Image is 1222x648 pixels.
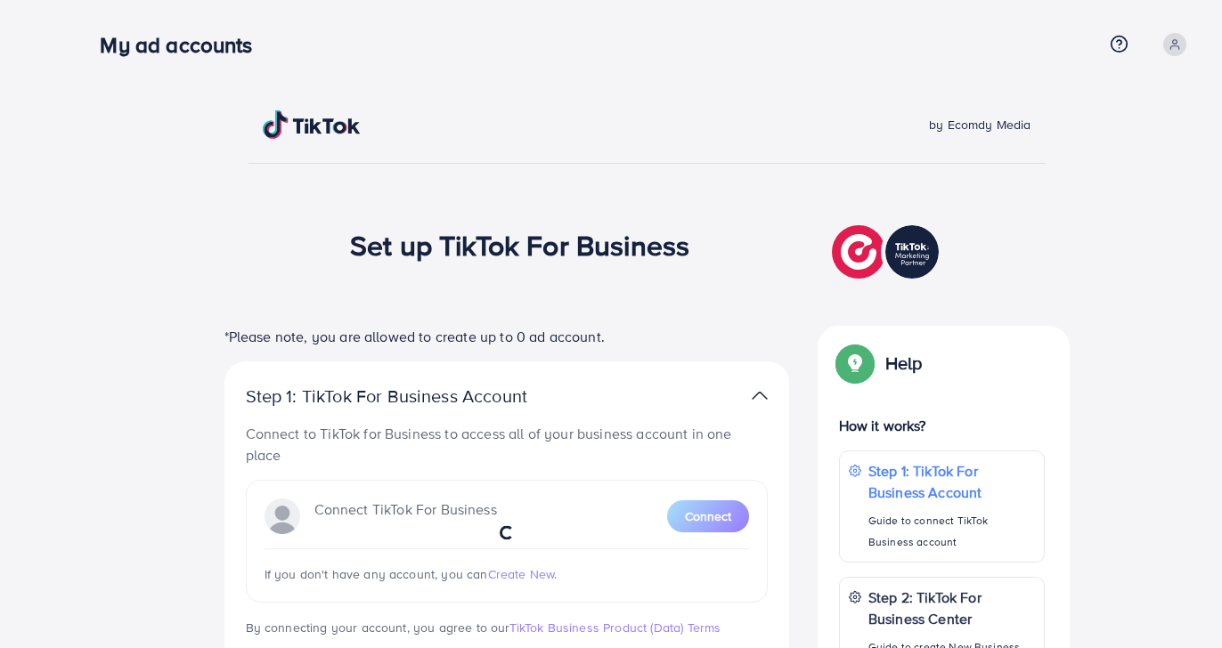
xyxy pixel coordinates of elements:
[752,383,768,409] img: TikTok partner
[246,385,584,407] p: Step 1: TikTok For Business Account
[868,510,1035,553] p: Guide to connect TikTok Business account
[350,228,689,262] h1: Set up TikTok For Business
[224,326,789,347] p: *Please note, you are allowed to create up to 0 ad account.
[868,587,1035,629] p: Step 2: TikTok For Business Center
[929,116,1031,134] span: by Ecomdy Media
[868,460,1035,503] p: Step 1: TikTok For Business Account
[100,32,266,58] h3: My ad accounts
[263,110,361,139] img: TikTok
[839,347,871,379] img: Popup guide
[839,415,1045,436] p: How it works?
[885,352,923,374] p: Help
[832,221,943,283] img: TikTok partner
